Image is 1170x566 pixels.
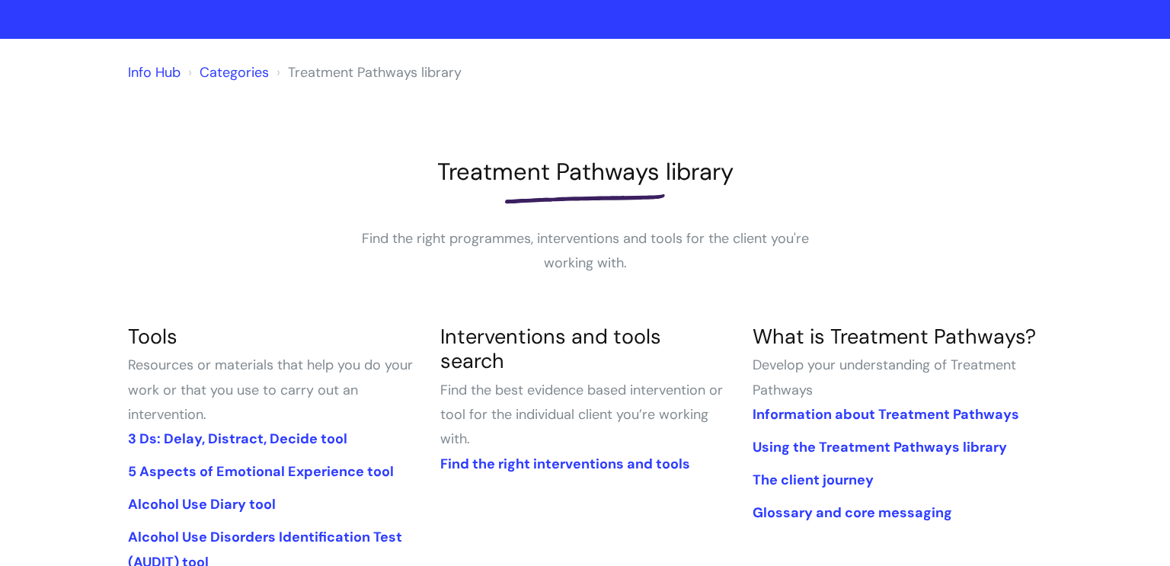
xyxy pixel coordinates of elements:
[200,63,269,82] a: Categories
[753,471,874,489] a: The client journey
[184,60,269,85] li: Solution home
[128,323,177,350] a: Tools
[753,405,1019,424] a: Information about Treatment Pathways
[753,438,1007,456] a: Using the Treatment Pathways library
[273,60,462,85] li: Treatment Pathways library
[128,495,276,513] a: Alcohol Use Diary tool
[128,356,413,424] span: Resources or materials that help you do your work or that you use to carry out an intervention.
[440,455,690,473] a: Find the right interventions and tools
[753,323,1036,350] a: What is Treatment Pathways?
[128,462,394,481] a: 5 Aspects of Emotional Experience tool
[440,323,661,374] a: Interventions and tools search
[128,158,1042,186] h1: Treatment Pathways library
[128,63,181,82] a: Info Hub
[356,226,814,276] p: Find the right programmes, interventions and tools for the client you're working with.
[128,430,347,448] a: 3 Ds: Delay, Distract, Decide tool
[440,381,723,449] span: Find the best evidence based intervention or tool for the individual client you’re working with.
[753,504,952,522] a: Glossary and core messaging
[753,356,1016,398] span: Develop your understanding of Treatment Pathways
